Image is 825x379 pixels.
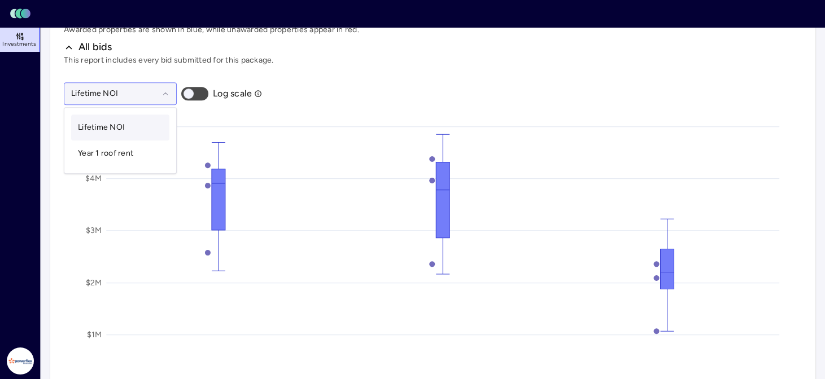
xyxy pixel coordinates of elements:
[64,54,802,67] span: This report includes every bid submitted for this package.
[85,174,102,183] text: $4M
[78,122,125,132] span: Lifetime NOI
[64,24,802,36] span: Awarded properties are shown in blue, while unawarded properties appear in red.
[78,41,112,54] span: All bids
[7,347,34,374] img: Powerflex
[78,148,133,158] span: Year 1 roof rent
[85,226,102,235] text: $3M
[86,330,102,340] text: $1M
[85,278,102,288] text: $2M
[2,41,36,47] span: Investments
[64,41,112,54] button: All bids
[213,88,252,99] span: Log scale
